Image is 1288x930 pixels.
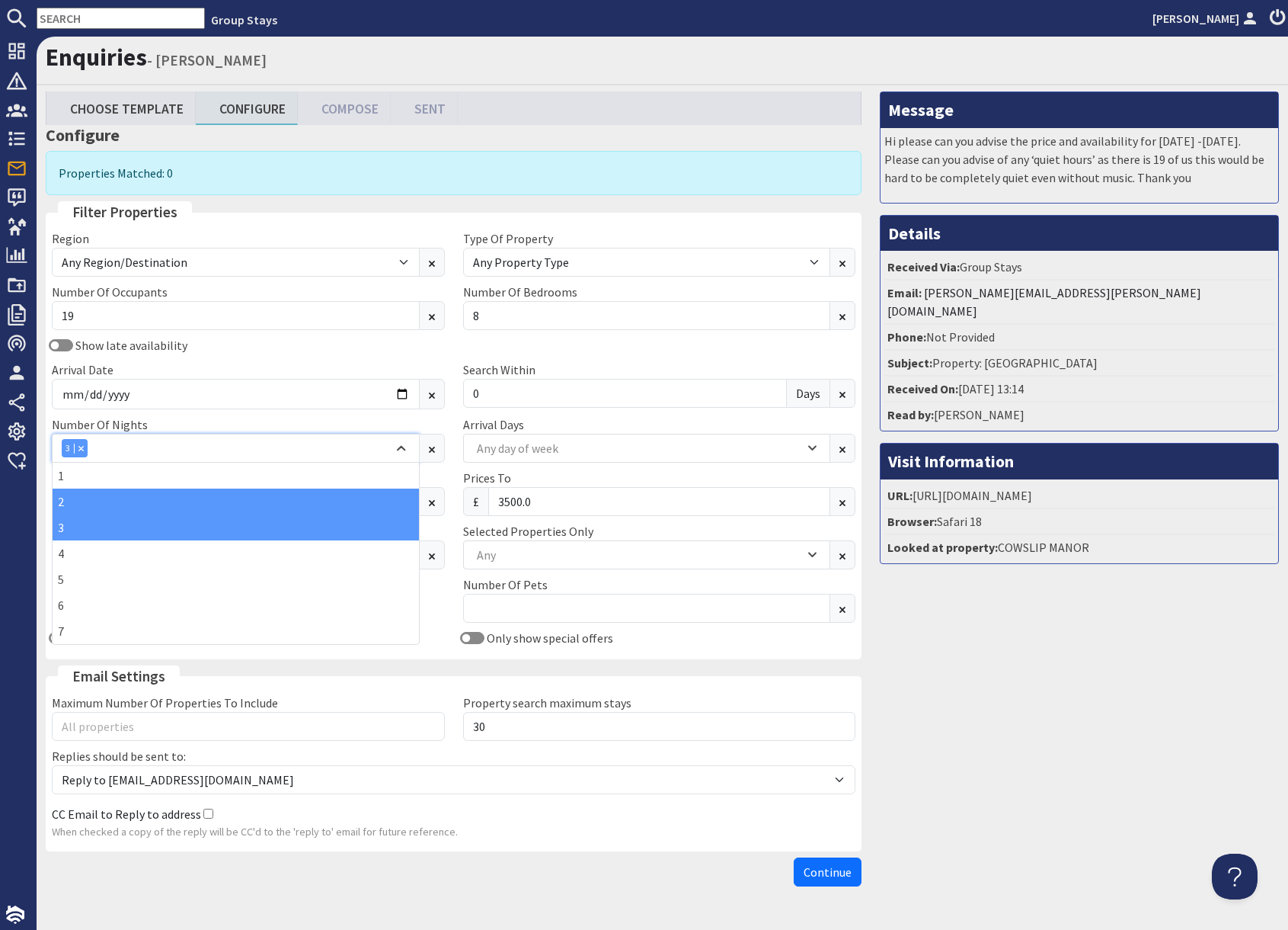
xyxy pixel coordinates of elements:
div: 2 [53,489,419,515]
span: translation missing: en.email_settings [72,667,165,685]
li: Group Stays [884,255,1274,281]
strong: Looked at property: [887,540,998,555]
div: 6 [53,592,419,618]
a: Group Stays [211,12,277,27]
a: Enquiries [46,42,147,72]
label: Number Of Nights [52,417,148,432]
div: Properties Matched: 0 [46,151,861,195]
h3: Configure [46,125,861,145]
a: Sent [391,91,458,124]
div: Combobox [52,434,420,463]
div: Any [473,547,804,563]
div: Combobox [463,540,831,569]
label: Search Within [463,362,535,377]
small: - [PERSON_NAME] [147,51,267,69]
p: Hi please can you advise the price and availability for [DATE] -[DATE]. Please can you advise of ... [884,132,1274,187]
h3: Visit Information [881,444,1278,479]
input: No limit [488,487,831,516]
strong: Email: [887,285,922,300]
div: 7 [53,618,419,644]
iframe: Toggle Customer Support [1212,854,1258,900]
span: Days [786,379,830,408]
label: Number Of Occupants [52,284,168,300]
label: Prices To [463,470,511,486]
legend: Filter Properties [58,201,192,223]
div: 1 [53,463,419,489]
h3: Message [881,92,1278,127]
strong: Browser: [887,514,937,529]
strong: Received Via: [887,259,960,274]
span: Continue [804,864,852,880]
button: Continue [794,858,861,887]
div: 5 [53,566,419,592]
label: Only show special offers [484,630,613,646]
img: staytech_i_w-64f4e8e9ee0a9c174fd5317b4b171b261742d2d393467e5bdba4413f4f884c10.svg [6,906,24,924]
strong: Read by: [887,407,934,422]
label: Type Of Property [463,231,553,246]
a: Compose [298,91,391,124]
a: [PERSON_NAME][EMAIL_ADDRESS][PERSON_NAME][DOMAIN_NAME] [887,285,1201,319]
input: SEARCH [37,8,205,29]
strong: URL: [887,488,912,503]
li: Property: [GEOGRAPHIC_DATA] [884,351,1274,377]
li: Not Provided [884,325,1274,351]
label: Number Of Pets [463,577,548,592]
div: 3 [53,515,419,540]
li: Safari 18 [884,509,1274,535]
strong: Phone: [887,329,926,345]
label: Arrival Days [463,417,524,432]
a: [PERSON_NAME] [1152,9,1261,27]
label: CC Email to Reply to address [52,807,201,822]
li: [PERSON_NAME] [884,402,1274,427]
p: When checked a copy of the reply will be CC'd to the 'reply to' email for future reference. [52,824,855,841]
label: Show late availability [73,338,187,353]
label: Only properties with special offers [73,630,256,646]
div: Combobox [463,434,831,463]
label: Maximum Number Of Properties To Include [52,695,278,710]
li: COWSLIP MANOR [884,535,1274,560]
label: Replies should be sent to: [52,749,186,764]
label: Selected Properties Only [463,524,593,539]
label: Property search maximum stays [463,695,631,710]
input: Any [463,301,831,330]
li: [URL][DOMAIN_NAME] [884,483,1274,509]
input: All properties [52,712,445,741]
label: Arrival Date [52,362,113,377]
span: £ [463,487,489,516]
div: 3 [62,441,74,455]
div: 4 [53,540,419,566]
input: 7 [463,379,788,408]
a: Configure [196,91,298,124]
strong: Subject: [887,355,932,370]
strong: Received On: [887,381,958,396]
div: Any day of week [473,440,804,457]
li: [DATE] 13:14 [884,377,1274,402]
label: Region [52,231,89,246]
h3: Details [881,216,1278,251]
label: Number Of Bedrooms [463,284,577,300]
a: Choose Template [46,91,196,124]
